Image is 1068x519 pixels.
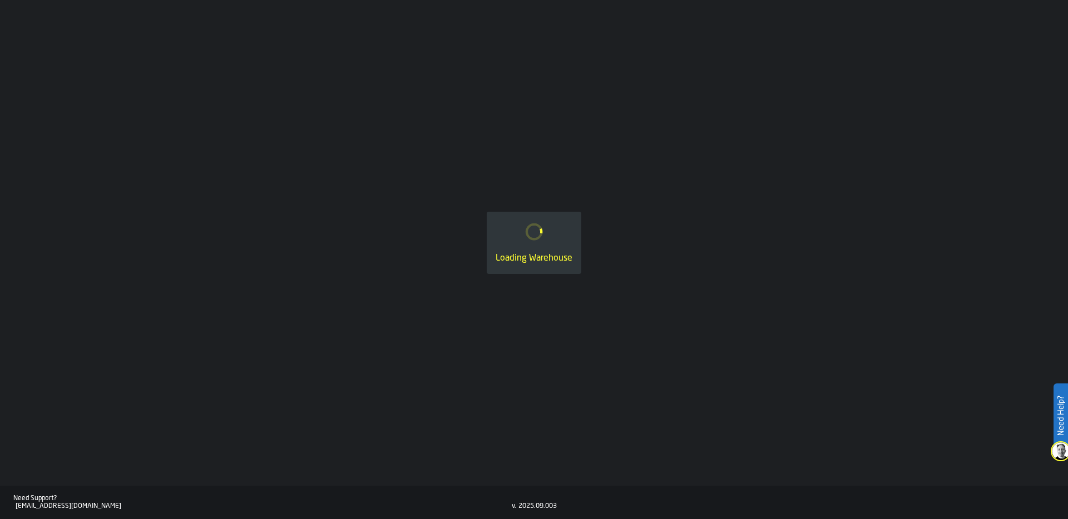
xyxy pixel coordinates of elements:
div: Loading Warehouse [496,252,572,265]
a: Need Support?[EMAIL_ADDRESS][DOMAIN_NAME] [13,495,512,510]
div: 2025.09.003 [518,502,557,510]
div: v. [512,502,516,510]
div: [EMAIL_ADDRESS][DOMAIN_NAME] [16,502,512,510]
label: Need Help? [1055,385,1067,447]
div: Need Support? [13,495,512,502]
